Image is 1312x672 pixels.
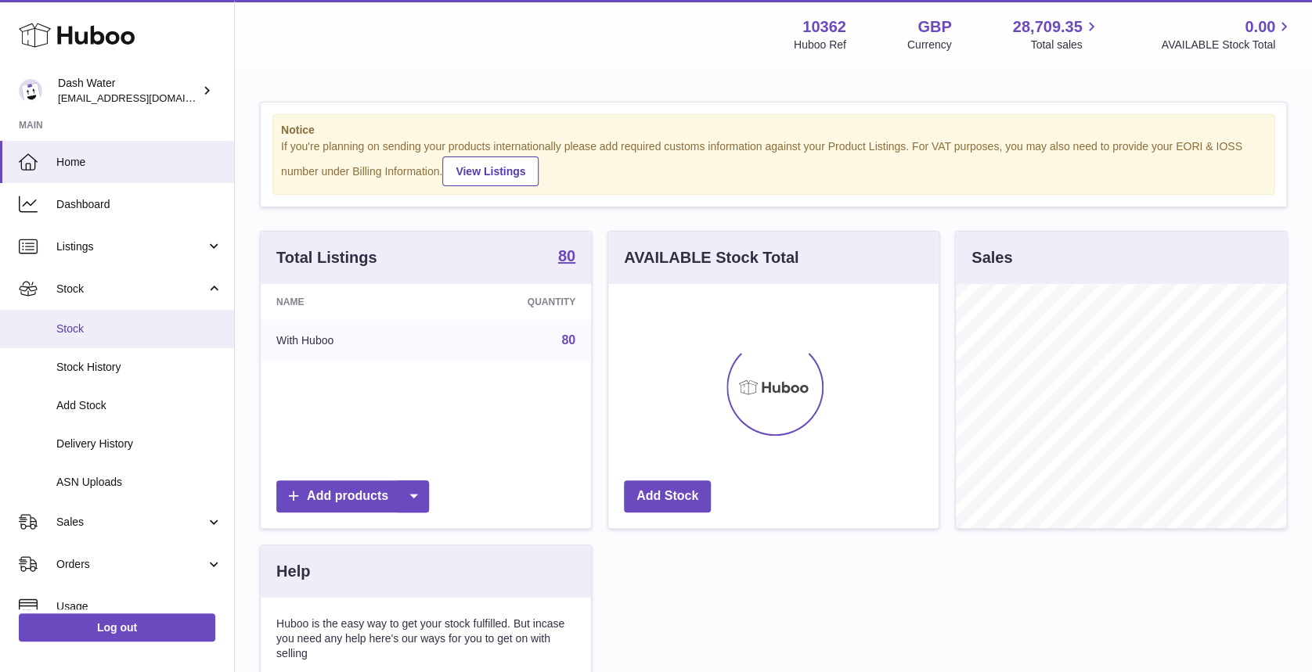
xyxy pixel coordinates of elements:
span: [EMAIL_ADDRESS][DOMAIN_NAME] [58,92,230,104]
span: Home [56,155,222,170]
a: 28,709.35 Total sales [1012,16,1100,52]
span: 28,709.35 [1012,16,1082,38]
span: Total sales [1030,38,1100,52]
span: Listings [56,239,206,254]
a: Add Stock [624,480,711,512]
a: View Listings [442,156,539,186]
strong: GBP [917,16,951,38]
a: 80 [561,333,575,347]
p: Huboo is the easy way to get your stock fulfilled. But incase you need any help here's our ways f... [276,616,575,661]
a: Add products [276,480,429,512]
strong: 80 [558,248,575,264]
img: bea@dash-water.com [19,79,42,102]
span: Usage [56,599,222,614]
span: Sales [56,515,206,530]
span: Delivery History [56,437,222,451]
a: 80 [558,248,575,267]
span: 0.00 [1245,16,1275,38]
span: Orders [56,557,206,572]
span: AVAILABLE Stock Total [1161,38,1293,52]
span: Stock History [56,360,222,375]
h3: Total Listings [276,247,377,268]
h3: Help [276,561,310,582]
div: Huboo Ref [794,38,846,52]
strong: 10362 [802,16,846,38]
span: ASN Uploads [56,475,222,490]
th: Name [261,284,435,320]
th: Quantity [435,284,591,320]
div: Dash Water [58,76,199,106]
h3: AVAILABLE Stock Total [624,247,798,268]
h3: Sales [971,247,1012,268]
span: Dashboard [56,197,222,212]
strong: Notice [281,123,1266,138]
a: 0.00 AVAILABLE Stock Total [1161,16,1293,52]
span: Stock [56,322,222,336]
a: Log out [19,613,215,641]
span: Stock [56,282,206,296]
td: With Huboo [261,320,435,361]
span: Add Stock [56,398,222,413]
div: If you're planning on sending your products internationally please add required customs informati... [281,139,1266,186]
div: Currency [907,38,952,52]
